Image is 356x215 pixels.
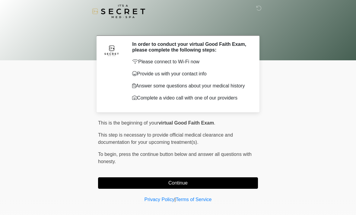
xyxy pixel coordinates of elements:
p: Please connect to Wi-Fi now [132,58,249,65]
span: press the continue button below and answer all questions with honesty. [98,152,252,164]
h2: In order to conduct your virtual Good Faith Exam, please complete the following steps: [132,41,249,53]
h1: ‎ ‎ [94,22,262,33]
strong: virtual Good Faith Exam [158,120,214,125]
a: Terms of Service [176,197,211,202]
a: | [174,197,176,202]
a: Privacy Policy [145,197,175,202]
img: Agent Avatar [103,41,121,59]
span: This is the beginning of your [98,120,158,125]
p: Provide us with your contact info [132,70,249,77]
span: This step is necessary to provide official medical clearance and documentation for your upcoming ... [98,132,233,145]
button: Continue [98,177,258,189]
p: Complete a video call with one of our providers [132,94,249,102]
p: Answer some questions about your medical history [132,82,249,90]
span: . [214,120,215,125]
img: It's A Secret Med Spa Logo [92,5,145,18]
span: To begin, [98,152,119,157]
